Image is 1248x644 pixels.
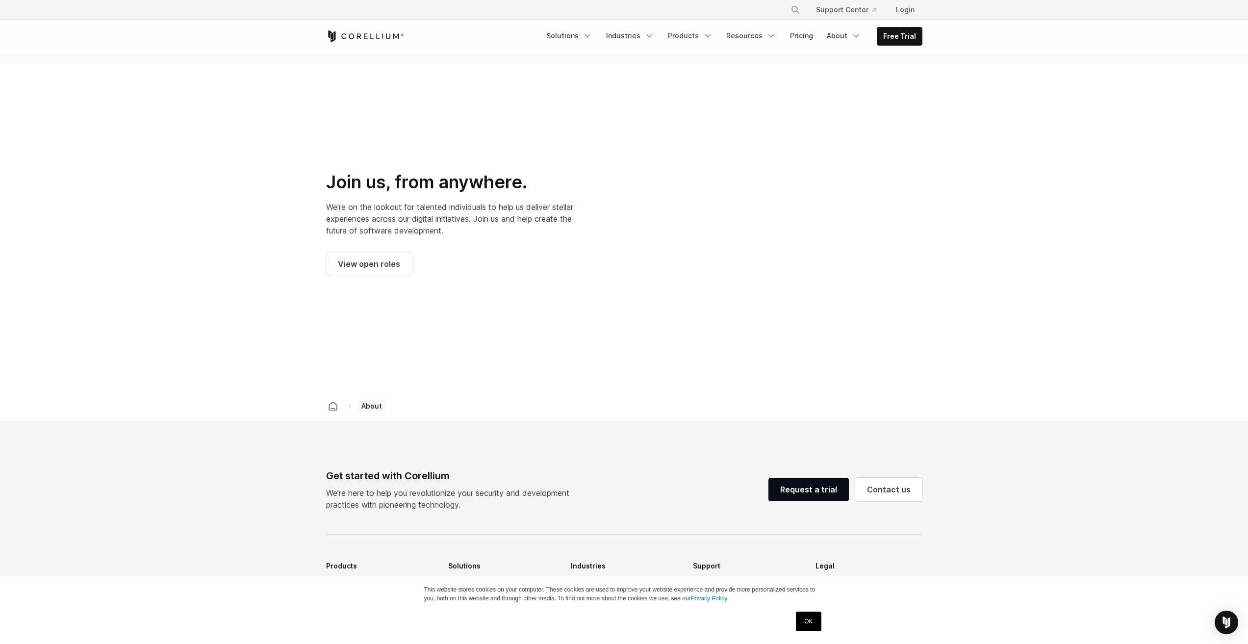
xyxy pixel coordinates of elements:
[324,399,342,413] a: Corellium home
[779,1,922,19] div: Navigation Menu
[600,27,660,45] a: Industries
[662,27,718,45] a: Products
[424,585,824,603] p: This website stores cookies on your computer. These cookies are used to improve your website expe...
[357,399,386,413] span: About
[888,1,922,19] a: Login
[691,595,729,602] a: Privacy Policy.
[1215,611,1238,634] div: Open Intercom Messenger
[326,574,433,590] a: Platform
[693,574,800,590] a: Status ↗
[326,30,404,42] a: Corellium Home
[571,574,678,590] a: Enterprise
[877,27,922,45] a: Free Trial
[448,574,555,590] a: Mobile Vulnerability Research
[787,1,804,19] button: Search
[326,468,577,483] div: Get started with Corellium
[326,171,577,193] h2: Join us, from anywhere.
[784,27,819,45] a: Pricing
[326,487,577,511] p: We’re here to help you revolutionize your security and development practices with pioneering tech...
[540,27,922,46] div: Navigation Menu
[821,27,867,45] a: About
[855,478,922,501] a: Contact us
[326,252,412,276] a: View open roles
[326,201,577,236] p: We’re on the lookout for talented individuals to help us deliver stellar experiences across our d...
[768,478,849,501] a: Request a trial
[720,27,782,45] a: Resources
[815,574,922,590] a: Privacy Policy
[338,258,400,270] span: View open roles
[796,612,821,631] a: OK
[540,27,598,45] a: Solutions
[808,1,884,19] a: Support Center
